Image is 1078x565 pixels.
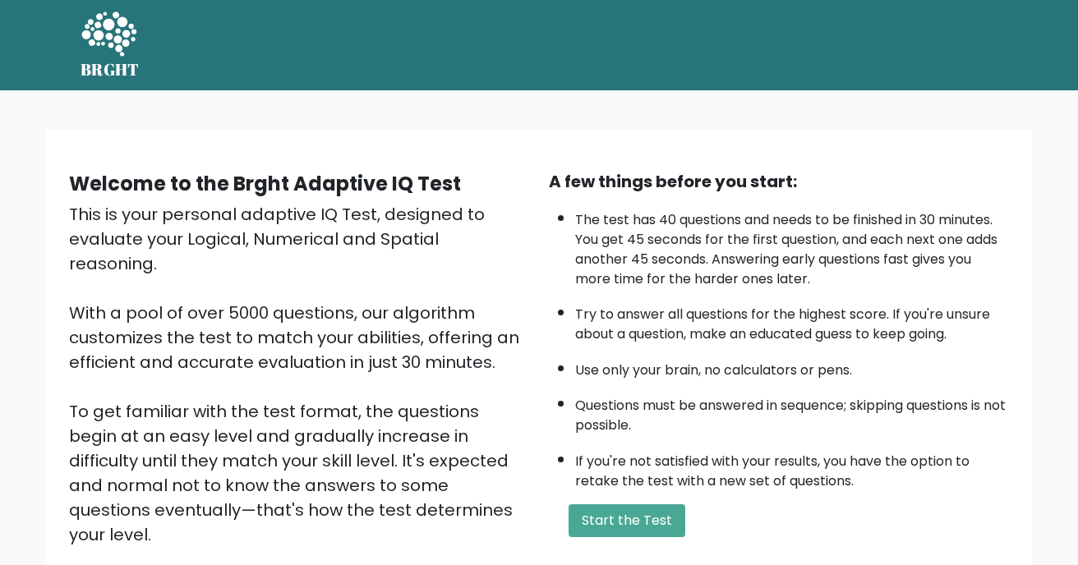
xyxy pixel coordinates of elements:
li: If you're not satisfied with your results, you have the option to retake the test with a new set ... [575,443,1009,491]
li: Use only your brain, no calculators or pens. [575,352,1009,380]
div: A few things before you start: [549,169,1009,194]
h5: BRGHT [81,60,140,80]
li: Questions must be answered in sequence; skipping questions is not possible. [575,388,1009,435]
li: Try to answer all questions for the highest score. If you're unsure about a question, make an edu... [575,296,1009,344]
li: The test has 40 questions and needs to be finished in 30 minutes. You get 45 seconds for the firs... [575,202,1009,289]
a: BRGHT [81,7,140,84]
b: Welcome to the Brght Adaptive IQ Test [69,170,461,197]
button: Start the Test [569,504,685,537]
